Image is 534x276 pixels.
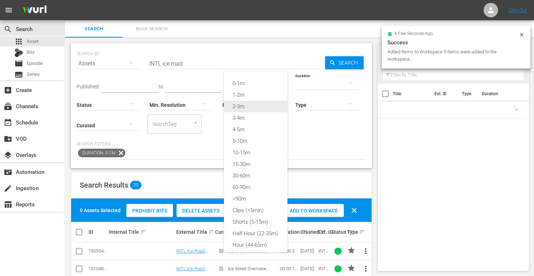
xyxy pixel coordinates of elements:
div: 5-10m [224,135,287,147]
div: 2-3m [224,101,287,112]
div: 10-15m [224,147,287,158]
div: 60-90m [224,181,287,193]
div: 0-1m [224,78,287,89]
div: 15-30m [224,158,287,170]
div: 4-5m [224,124,287,135]
div: Hour (44-65m) [224,239,287,251]
div: 1-2m [224,89,287,101]
div: >90m [224,193,287,205]
div: Shorts (5-15m) [224,216,287,228]
div: Half-Hour (22-35m) [224,228,287,239]
div: Clips (<5min) [224,205,287,216]
div: 30-60m [224,170,287,181]
div: 3-4m [224,112,287,124]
